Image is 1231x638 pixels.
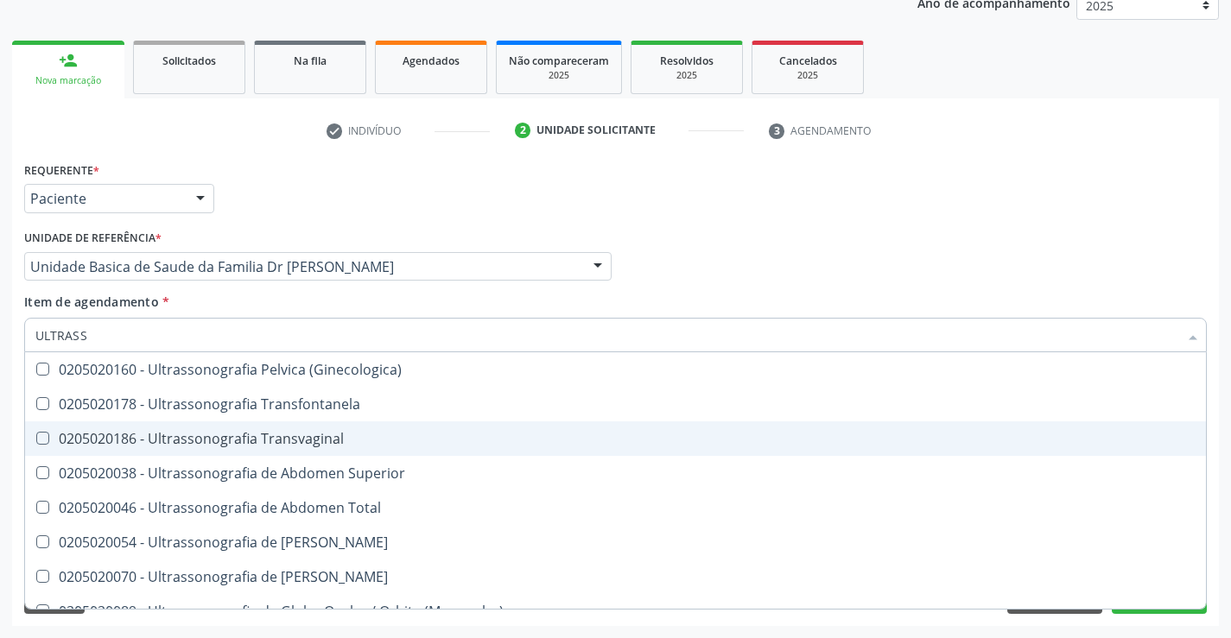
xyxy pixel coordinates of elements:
div: 2 [515,123,530,138]
span: Não compareceram [509,54,609,68]
div: 0205020046 - Ultrassonografia de Abdomen Total [35,501,1196,515]
div: person_add [59,51,78,70]
span: Item de agendamento [24,294,159,310]
span: Unidade Basica de Saude da Familia Dr [PERSON_NAME] [30,258,576,275]
label: Unidade de referência [24,225,162,252]
div: 0205020160 - Ultrassonografia Pelvica (Ginecologica) [35,363,1196,376]
span: Resolvidos [660,54,714,68]
div: 0205020178 - Ultrassonografia Transfontanela [35,397,1196,411]
div: 0205020186 - Ultrassonografia Transvaginal [35,432,1196,445]
div: 2025 [765,69,851,82]
div: 0205020038 - Ultrassonografia de Abdomen Superior [35,466,1196,480]
div: Nova marcação [24,74,112,87]
span: Na fila [294,54,327,68]
div: 2025 [509,69,609,82]
div: 0205020070 - Ultrassonografia de [PERSON_NAME] [35,570,1196,584]
span: Paciente [30,190,179,207]
span: Agendados [403,54,460,68]
div: 0205020089 - Ultrassonografia de Globo Ocular / Orbita (Monocular) [35,604,1196,618]
span: Cancelados [779,54,837,68]
span: Solicitados [162,54,216,68]
div: Unidade solicitante [536,123,656,138]
div: 2025 [644,69,730,82]
label: Requerente [24,157,99,184]
div: 0205020054 - Ultrassonografia de [PERSON_NAME] [35,535,1196,549]
input: Buscar por procedimentos [35,318,1178,352]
